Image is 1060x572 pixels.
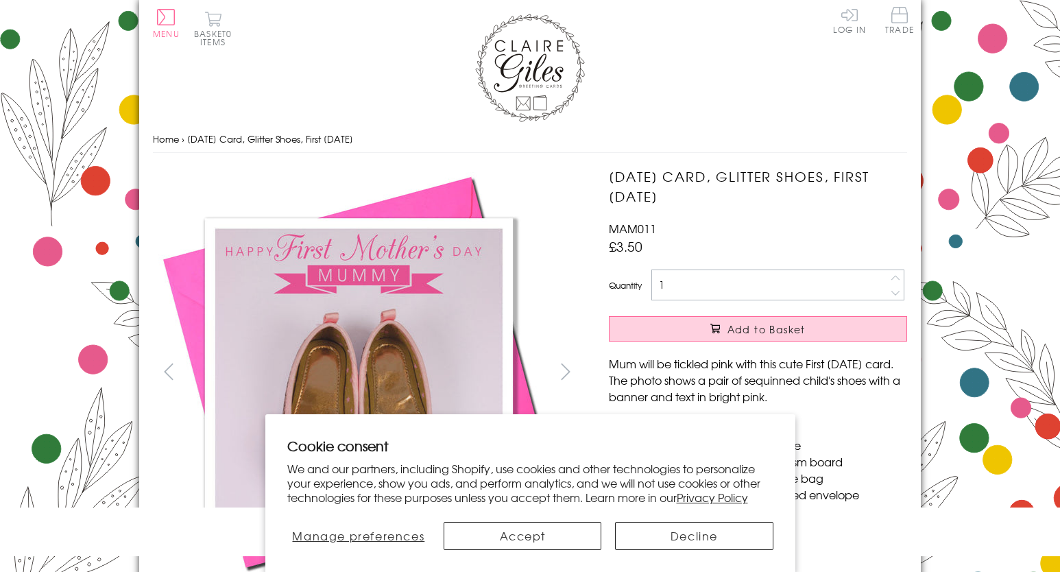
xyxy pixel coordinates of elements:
a: Log In [833,7,866,34]
span: MAM011 [609,220,656,237]
a: Trade [885,7,914,36]
nav: breadcrumbs [153,126,907,154]
span: £3.50 [609,237,642,256]
p: We and our partners, including Shopify, use cookies and other technologies to personalize your ex... [287,462,773,504]
button: Menu [153,9,180,38]
span: Menu [153,27,180,40]
a: Privacy Policy [677,489,748,505]
a: Home [153,132,179,145]
label: Quantity [609,279,642,291]
button: Basket0 items [194,11,232,46]
button: Decline [615,522,773,550]
span: Trade [885,7,914,34]
button: Add to Basket [609,316,907,342]
span: [DATE] Card, Glitter Shoes, First [DATE] [187,132,353,145]
span: 0 items [200,27,232,48]
span: Manage preferences [292,527,424,544]
p: Mum will be tickled pink with this cute First [DATE] card. The photo shows a pair of sequinned ch... [609,355,907,405]
h2: Cookie consent [287,436,773,455]
h1: [DATE] Card, Glitter Shoes, First [DATE] [609,167,907,206]
button: prev [153,356,184,387]
span: Add to Basket [727,322,806,336]
button: Manage preferences [287,522,431,550]
img: Claire Giles Greetings Cards [475,14,585,122]
button: next [551,356,581,387]
span: › [182,132,184,145]
button: Accept [444,522,601,550]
